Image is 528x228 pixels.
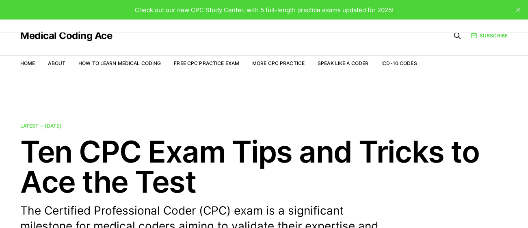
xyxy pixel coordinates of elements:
a: How to Learn Medical Coding [78,60,161,66]
iframe: portal-trigger [395,188,528,228]
a: About [48,60,65,66]
a: Free CPC Practice Exam [174,60,239,66]
a: More CPC Practice [252,60,305,66]
button: close [512,3,525,16]
time: [DATE] [45,123,61,129]
a: ICD-10 Codes [381,60,417,66]
a: Medical Coding Ace [20,31,112,41]
a: Subscribe [471,32,508,39]
span: Latest — [20,123,61,129]
h2: Ten CPC Exam Tips and Tricks to Ace the Test [20,137,508,197]
a: Home [20,60,35,66]
a: Speak Like a Coder [318,60,368,66]
span: Check out our new CPC Study Center, with 5 full-length practice exams updated for 2025! [135,6,394,14]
